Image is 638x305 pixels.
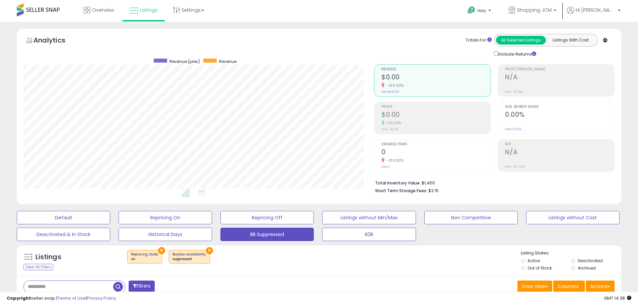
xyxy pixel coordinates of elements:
span: ROI [505,143,614,146]
button: Repricing Off [220,211,314,224]
h2: N/A [505,73,614,82]
div: Include Returns [489,50,544,58]
button: BB Suppressed [220,228,314,241]
span: Shopping JCM [517,7,552,13]
span: Revenue [219,59,236,64]
h5: Analytics [33,35,78,47]
span: Listings [140,7,157,13]
button: Repricing On [119,211,212,224]
button: Columns [553,281,585,292]
small: Prev: -10.41% [505,90,523,94]
div: Totals For [466,37,492,44]
small: -100.00% [384,158,404,163]
h2: 0 [381,148,491,157]
button: Save View [517,281,552,292]
button: Listings without Cost [526,211,620,224]
span: Ordered Items [381,143,491,146]
small: Prev: -$2.08 [381,127,398,131]
span: Avg. Buybox Share [505,105,614,109]
li: $1,455 [375,178,610,186]
button: × [158,247,165,254]
h5: Listings [36,252,61,262]
button: Listings With Cost [546,36,595,45]
button: Default [17,211,110,224]
h2: 0.00% [505,111,614,120]
span: Help [477,8,486,13]
button: Historical Days [119,228,212,241]
small: Prev: 1 [381,165,390,169]
div: suppressed [172,257,206,261]
button: Deactivated & In Stock [17,228,110,241]
span: Buybox availability : [172,252,206,262]
span: $3.15 [428,187,439,194]
button: Listings without Min/Max [322,211,416,224]
button: Filters [129,281,155,292]
a: Hi [PERSON_NAME] [567,7,621,22]
span: Hi [PERSON_NAME] [576,7,616,13]
span: Repricing state : [131,252,158,262]
a: Terms of Use [57,295,86,301]
div: Clear All Filters [23,264,53,270]
span: Revenue [381,68,491,71]
small: Prev: $19.99 [381,90,399,94]
small: Prev: 0.00% [505,127,521,131]
a: Help [462,1,498,22]
span: Overview [92,7,114,13]
div: on [131,257,158,261]
label: Out of Stock [527,265,552,271]
span: 2025-08-11 14:38 GMT [604,295,631,301]
i: Get Help [467,6,476,14]
label: Active [527,258,540,263]
h2: $0.00 [381,111,491,120]
strong: Copyright [7,295,31,301]
small: 100.00% [384,121,402,126]
p: Listing States: [521,250,621,256]
label: Deactivated [578,258,603,263]
span: Profit [PERSON_NAME] [505,68,614,71]
h2: $0.00 [381,73,491,82]
button: B2B [322,228,416,241]
button: All Selected Listings [496,36,546,45]
button: Actions [586,281,615,292]
h2: N/A [505,148,614,157]
span: Profit [381,105,491,109]
b: Short Term Storage Fees: [375,188,427,194]
button: Non Competitive [424,211,518,224]
a: Privacy Policy [87,295,116,301]
small: Prev: -20.49% [505,165,525,169]
span: Columns [558,283,579,290]
b: Total Inventory Value: [375,180,421,186]
small: -100.00% [384,83,404,88]
label: Archived [578,265,596,271]
span: Revenue (prev) [169,59,200,64]
div: seller snap | | [7,295,116,302]
button: × [206,247,213,254]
